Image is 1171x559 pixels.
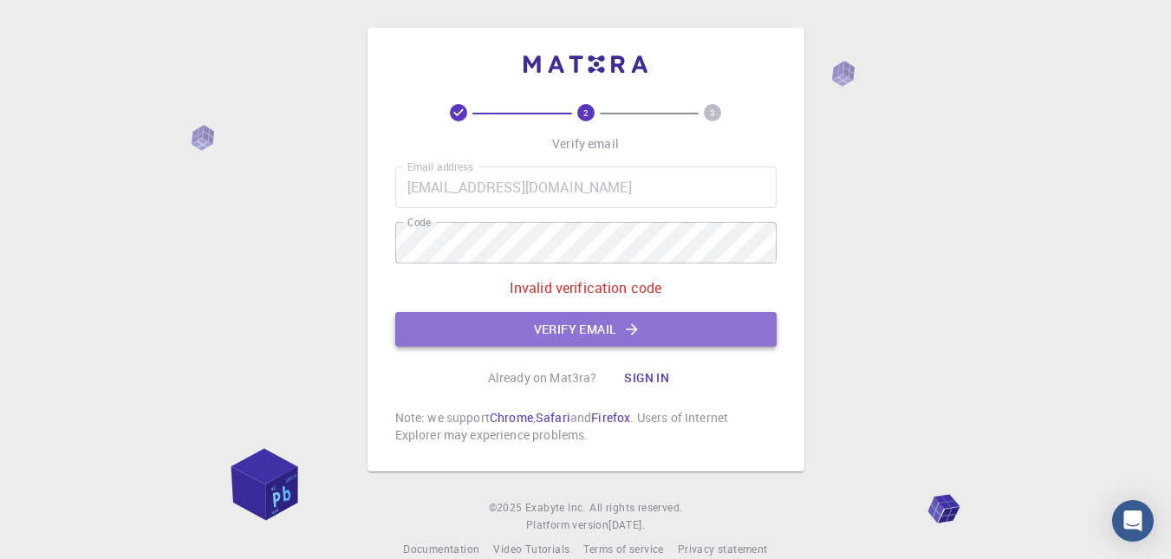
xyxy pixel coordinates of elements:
[493,541,569,558] a: Video Tutorials
[710,107,715,119] text: 3
[583,107,589,119] text: 2
[552,135,619,153] p: Verify email
[583,541,663,558] a: Terms of service
[395,409,777,444] p: Note: we support , and . Users of Internet Explorer may experience problems.
[610,361,683,395] button: Sign in
[678,542,768,556] span: Privacy statement
[525,500,586,514] span: Exabyte Inc.
[489,499,525,517] span: © 2025
[608,517,645,531] span: [DATE] .
[407,159,473,174] label: Email address
[490,409,533,426] a: Chrome
[395,312,777,347] button: Verify email
[493,542,569,556] span: Video Tutorials
[407,215,431,230] label: Code
[526,517,608,534] span: Platform version
[589,499,682,517] span: All rights reserved.
[536,409,570,426] a: Safari
[403,541,479,558] a: Documentation
[403,542,479,556] span: Documentation
[583,542,663,556] span: Terms of service
[591,409,630,426] a: Firefox
[525,499,586,517] a: Exabyte Inc.
[488,369,597,387] p: Already on Mat3ra?
[510,277,662,298] p: Invalid verification code
[608,517,645,534] a: [DATE].
[678,541,768,558] a: Privacy statement
[1112,500,1154,542] div: Open Intercom Messenger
